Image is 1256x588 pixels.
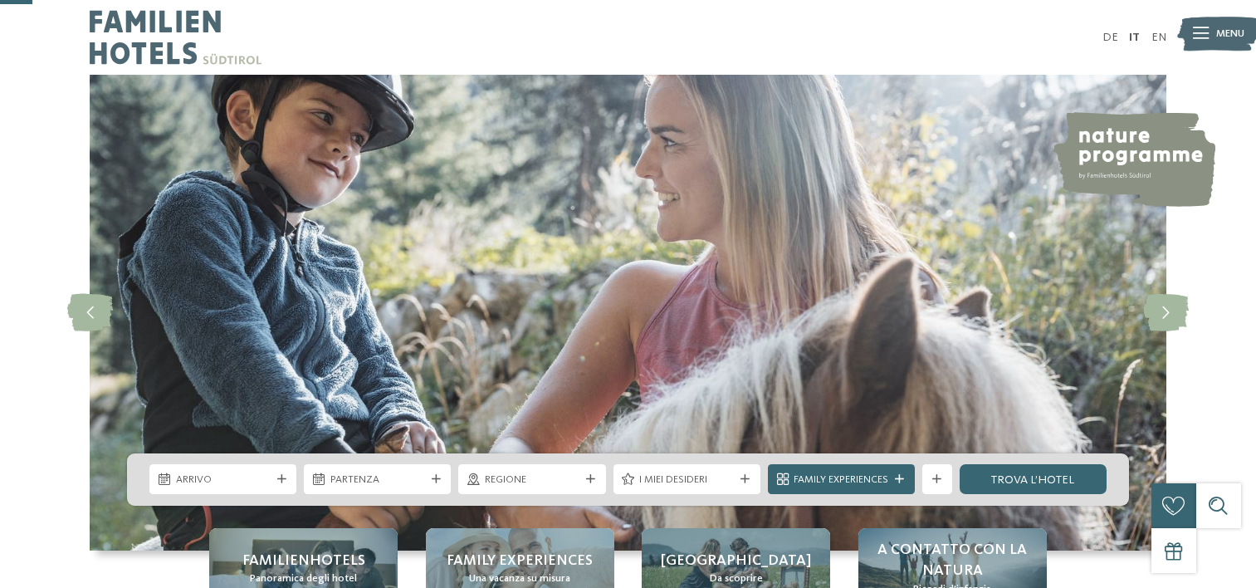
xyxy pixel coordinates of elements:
span: Una vacanza su misura [469,571,570,586]
a: EN [1151,32,1166,43]
span: Family Experiences [794,473,888,488]
span: I miei desideri [639,473,734,488]
span: Familienhotels [242,551,365,571]
span: A contatto con la natura [873,540,1032,581]
a: DE [1102,32,1118,43]
span: Da scoprire [710,571,763,586]
a: IT [1129,32,1140,43]
span: [GEOGRAPHIC_DATA] [661,551,811,571]
span: Arrivo [176,473,271,488]
span: Partenza [330,473,425,488]
a: trova l’hotel [960,464,1107,494]
img: Family hotel Alto Adige: the happy family places! [90,75,1166,551]
span: Regione [485,473,579,488]
span: Panoramica degli hotel [250,571,357,586]
img: nature programme by Familienhotels Südtirol [1051,112,1215,207]
span: Family experiences [447,551,593,571]
span: Menu [1216,27,1244,42]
